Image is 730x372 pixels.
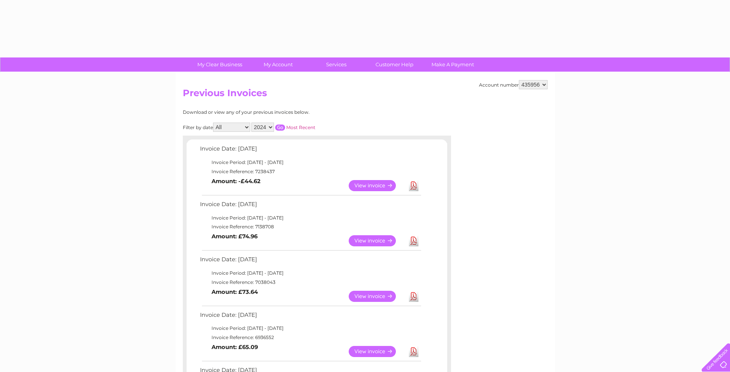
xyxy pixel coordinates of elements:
[409,235,418,246] a: Download
[305,57,368,72] a: Services
[198,278,422,287] td: Invoice Reference: 7038043
[198,333,422,342] td: Invoice Reference: 6936552
[212,288,258,295] b: Amount: £73.64
[198,167,422,176] td: Invoice Reference: 7238437
[246,57,310,72] a: My Account
[286,125,315,130] a: Most Recent
[183,123,384,132] div: Filter by date
[198,222,422,231] td: Invoice Reference: 7138708
[212,178,261,185] b: Amount: -£44.62
[198,324,422,333] td: Invoice Period: [DATE] - [DATE]
[349,235,405,246] a: View
[212,233,258,240] b: Amount: £74.96
[349,346,405,357] a: View
[198,144,422,158] td: Invoice Date: [DATE]
[349,180,405,191] a: View
[198,158,422,167] td: Invoice Period: [DATE] - [DATE]
[198,213,422,223] td: Invoice Period: [DATE] - [DATE]
[349,291,405,302] a: View
[198,269,422,278] td: Invoice Period: [DATE] - [DATE]
[212,344,258,351] b: Amount: £65.09
[188,57,251,72] a: My Clear Business
[198,310,422,324] td: Invoice Date: [DATE]
[421,57,484,72] a: Make A Payment
[409,180,418,191] a: Download
[198,254,422,269] td: Invoice Date: [DATE]
[363,57,426,72] a: Customer Help
[479,80,548,89] div: Account number
[183,110,384,115] div: Download or view any of your previous invoices below.
[183,88,548,102] h2: Previous Invoices
[409,291,418,302] a: Download
[198,199,422,213] td: Invoice Date: [DATE]
[409,346,418,357] a: Download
